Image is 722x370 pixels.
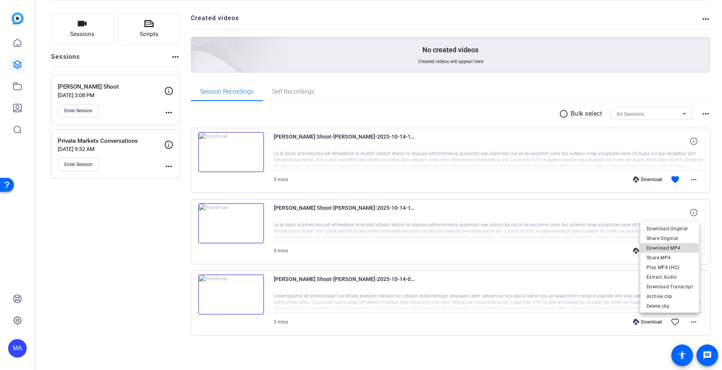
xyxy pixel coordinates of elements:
[647,224,693,233] span: Download Original
[647,301,693,311] span: Delete clip
[647,243,693,253] span: Download MP4
[647,292,693,301] span: Archive clip
[647,282,693,291] span: Download Transcript
[647,272,693,282] span: Extract Audio
[647,253,693,262] span: Share MP4
[647,263,693,272] span: Play MP4 (HQ)
[647,234,693,243] span: Share Original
